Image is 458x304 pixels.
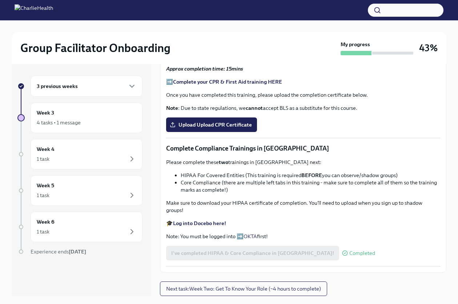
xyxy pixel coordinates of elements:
strong: Note [166,105,178,111]
strong: BEFORE [301,172,322,179]
h6: 3 previous weeks [37,82,78,90]
button: Next task:Week Two: Get To Know Your Role (~4 hours to complete) [160,281,327,296]
a: Week 61 task [17,212,142,242]
div: 1 task [37,192,49,199]
a: Week 34 tasks • 1 message [17,103,142,133]
a: OKTA [244,233,257,240]
h6: Week 6 [37,218,55,226]
p: Make sure to download your HIPAA certificate of completion. You'll need to upload when you sign u... [166,199,440,214]
a: Week 41 task [17,139,142,169]
div: 1 task [37,228,49,235]
div: 4 tasks • 1 message [37,119,81,126]
div: 1 task [37,155,49,163]
a: Week 51 task [17,175,142,206]
li: HIPAA For Covered Entities (This training is required you can observe/shadow groups) [181,172,440,179]
p: Note: You must be logged into ➡️ first! [166,233,440,240]
p: 🎓 [166,220,440,227]
span: Completed [349,251,375,256]
h6: Week 5 [37,181,54,189]
p: : Due to state regulations, we accept BLS as a substitute for this course. [166,104,440,112]
img: CharlieHealth [15,4,53,16]
h6: Week 4 [37,145,55,153]
label: Upload Upload CPR Certificate [166,117,257,132]
a: Log into Docebo here! [173,220,226,227]
h3: 43% [419,41,438,55]
span: Experience ends [31,248,86,255]
p: Please complete these trainings in [GEOGRAPHIC_DATA] next: [166,159,440,166]
h2: Group Facilitator Onboarding [20,41,170,55]
p: Complete Compliance Trainings in [GEOGRAPHIC_DATA] [166,144,440,153]
li: Core Compliance (there are multiple left tabs in this training - make sure to complete all of the... [181,179,440,193]
strong: [DATE] [69,248,86,255]
h6: Week 3 [37,109,54,117]
strong: Approx completion time: 15mins [166,65,243,72]
div: 3 previous weeks [31,76,142,97]
a: Complete your CPR & First Aid training HERE [173,79,282,85]
strong: cannot [246,105,263,111]
span: Next task : Week Two: Get To Know Your Role (~4 hours to complete) [166,285,321,292]
strong: two [219,159,228,165]
p: Once you have completed this training, please upload the completion certificate below. [166,91,440,99]
strong: My progress [341,41,370,48]
p: ➡️ [166,78,440,85]
span: Upload Upload CPR Certificate [171,121,252,128]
